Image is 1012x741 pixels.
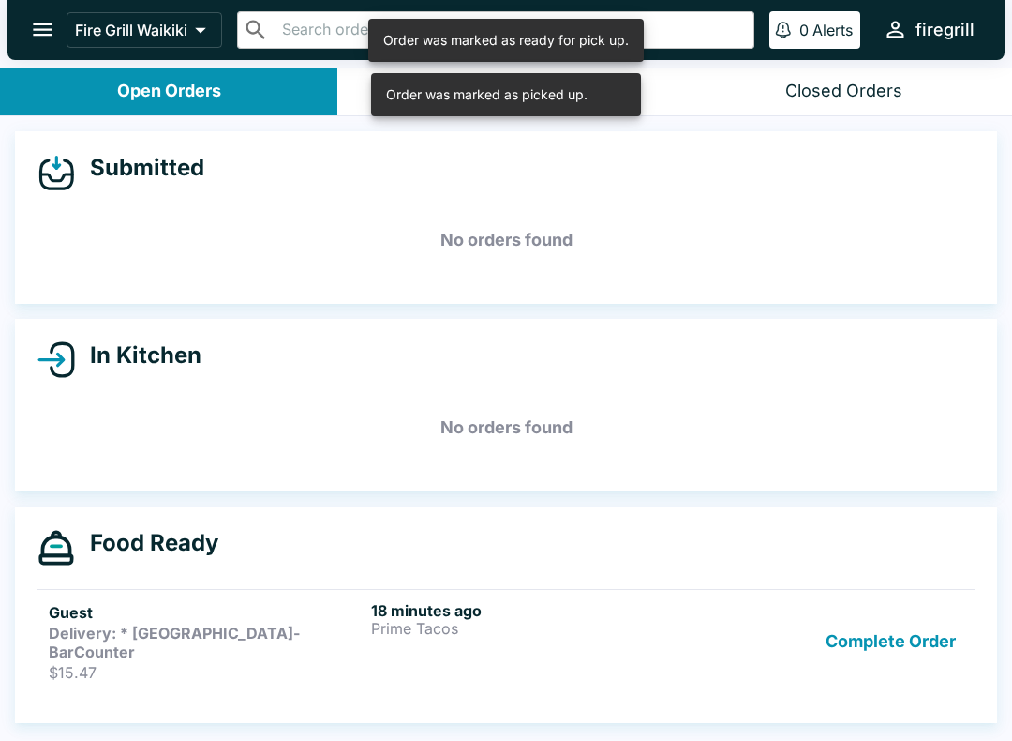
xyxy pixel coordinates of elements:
[37,394,975,461] h5: No orders found
[818,601,963,682] button: Complete Order
[75,154,204,182] h4: Submitted
[276,17,746,43] input: Search orders by name or phone number
[75,529,218,557] h4: Food Ready
[37,589,975,693] a: GuestDelivery: * [GEOGRAPHIC_DATA]-BarCounter$15.4718 minutes agoPrime TacosComplete Order
[49,663,364,682] p: $15.47
[785,81,902,102] div: Closed Orders
[49,624,300,661] strong: Delivery: * [GEOGRAPHIC_DATA]-BarCounter
[386,79,588,111] div: Order was marked as picked up.
[37,206,975,274] h5: No orders found
[371,620,686,637] p: Prime Tacos
[49,601,364,624] h5: Guest
[812,21,853,39] p: Alerts
[117,81,221,102] div: Open Orders
[383,24,629,56] div: Order was marked as ready for pick up.
[75,21,187,39] p: Fire Grill Waikiki
[75,341,201,370] h4: In Kitchen
[67,12,222,48] button: Fire Grill Waikiki
[799,21,809,39] p: 0
[875,9,982,50] button: firegrill
[19,6,67,53] button: open drawer
[915,19,975,41] div: firegrill
[371,601,686,620] h6: 18 minutes ago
